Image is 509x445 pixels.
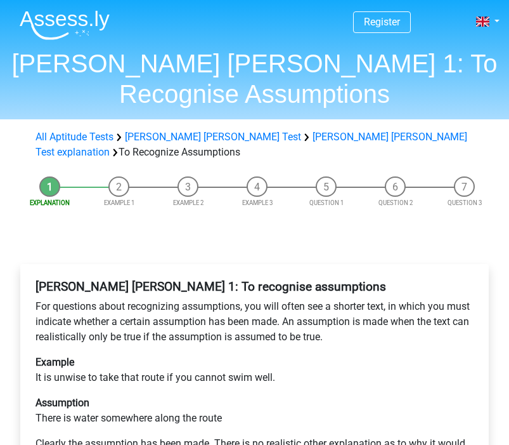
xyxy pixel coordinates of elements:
a: Question 1 [309,199,344,206]
a: Explanation [30,199,70,206]
div: To Recognize Assumptions [30,130,479,160]
a: Register [364,16,400,28]
p: For questions about recognizing assumptions, you will often see a shorter text, in which you must... [35,299,474,345]
a: [PERSON_NAME] [PERSON_NAME] Test [125,131,301,143]
a: Example 1 [104,199,134,206]
b: Assumption [35,397,89,409]
a: Example 2 [173,199,203,206]
b: [PERSON_NAME] [PERSON_NAME] 1: To recognise assumptions [35,279,386,294]
b: Example [35,356,74,368]
a: All Aptitude Tests [35,131,113,143]
h1: [PERSON_NAME] [PERSON_NAME] 1: To Recognise Assumptions [10,48,499,109]
a: Example 3 [242,199,273,206]
a: Question 3 [448,199,482,206]
img: Assessly [20,10,110,40]
p: There is water somewhere along the route [35,395,474,426]
p: It is unwise to take that route if you cannot swim well. [35,355,474,385]
a: Question 2 [378,199,413,206]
